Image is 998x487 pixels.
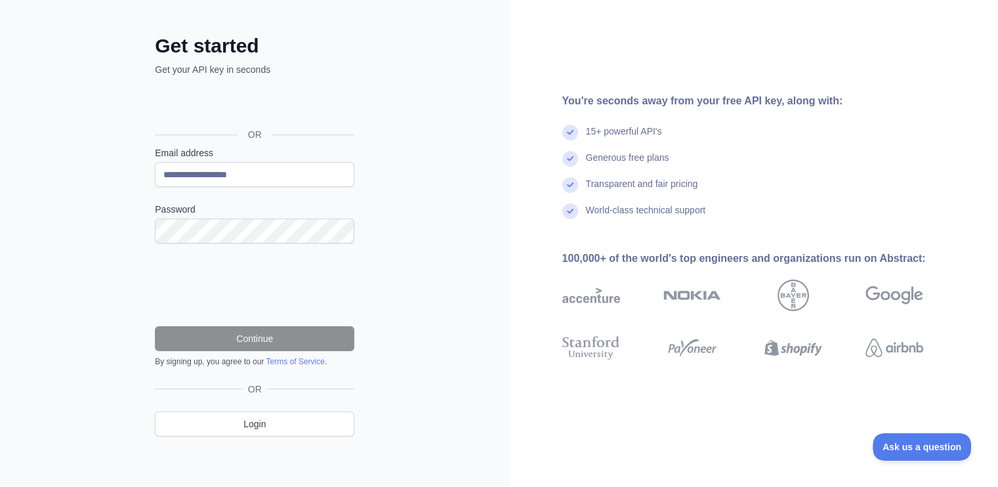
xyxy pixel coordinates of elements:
iframe: Toggle Customer Support [873,433,972,461]
img: check mark [562,203,578,219]
div: 100,000+ of the world's top engineers and organizations run on Abstract: [562,251,965,266]
img: shopify [764,333,822,362]
p: Get your API key in seconds [155,63,354,76]
img: nokia [663,280,721,311]
img: airbnb [865,333,923,362]
img: stanford university [562,333,620,362]
div: World-class technical support [586,203,706,230]
div: Transparent and fair pricing [586,177,698,203]
iframe: reCAPTCHA [155,259,354,310]
label: Email address [155,146,354,159]
div: Generous free plans [586,151,669,177]
img: google [865,280,923,311]
label: Password [155,203,354,216]
iframe: Sign in with Google Button [148,91,358,119]
img: payoneer [663,333,721,362]
img: check mark [562,151,578,167]
img: accenture [562,280,620,311]
div: 15+ powerful API's [586,125,662,151]
img: check mark [562,177,578,193]
div: By signing up, you agree to our . [155,356,354,367]
a: Terms of Service [266,357,324,366]
span: OR [238,128,272,141]
span: OR [243,383,267,396]
img: bayer [778,280,809,311]
div: You're seconds away from your free API key, along with: [562,93,965,109]
a: Login [155,412,354,436]
button: Continue [155,326,354,351]
img: check mark [562,125,578,140]
h2: Get started [155,34,354,58]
